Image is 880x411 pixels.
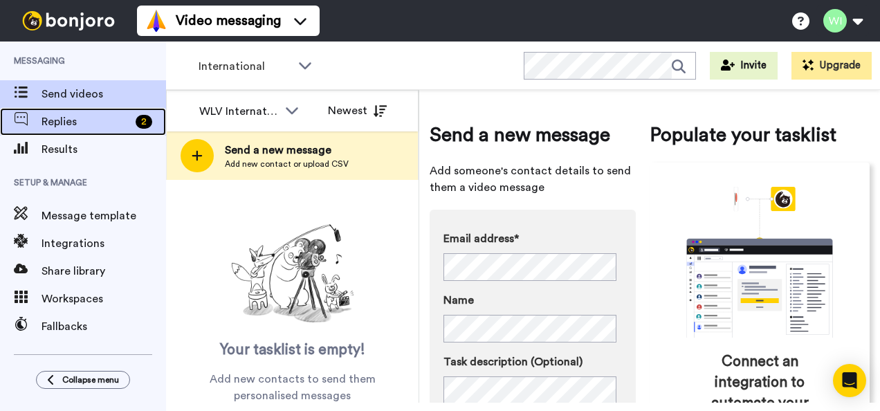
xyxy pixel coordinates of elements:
[443,230,622,247] label: Email address*
[710,52,778,80] button: Invite
[42,235,166,252] span: Integrations
[833,364,866,397] div: Open Intercom Messenger
[187,371,398,404] span: Add new contacts to send them personalised messages
[199,103,278,120] div: WLV International
[225,158,349,170] span: Add new contact or upload CSV
[223,219,362,329] img: ready-set-action.png
[42,141,166,158] span: Results
[443,292,474,309] span: Name
[443,354,622,370] label: Task description (Optional)
[42,291,166,307] span: Workspaces
[318,97,397,125] button: Newest
[791,52,872,80] button: Upgrade
[42,208,166,224] span: Message template
[650,121,870,149] span: Populate your tasklist
[36,371,130,389] button: Collapse menu
[62,374,119,385] span: Collapse menu
[42,113,130,130] span: Replies
[225,142,349,158] span: Send a new message
[176,11,281,30] span: Video messaging
[220,340,365,360] span: Your tasklist is empty!
[430,121,636,149] span: Send a new message
[42,263,166,280] span: Share library
[17,11,120,30] img: bj-logo-header-white.svg
[145,10,167,32] img: vm-color.svg
[42,318,166,335] span: Fallbacks
[199,58,291,75] span: International
[430,163,636,196] span: Add someone's contact details to send them a video message
[656,187,863,338] div: animation
[136,115,152,129] div: 2
[42,86,166,102] span: Send videos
